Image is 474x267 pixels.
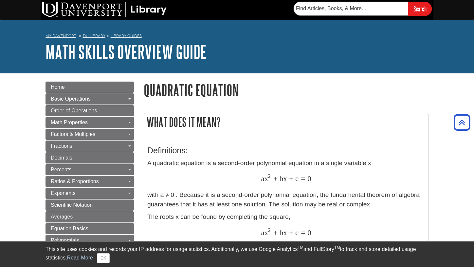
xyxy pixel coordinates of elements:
span: Decimals [51,155,72,161]
nav: breadcrumb [46,31,428,42]
span: b [278,228,283,237]
span: Scientific Notation [51,202,93,208]
img: DU Library [42,2,167,17]
a: Back to Top [451,118,472,127]
span: Equation Basics [51,226,88,231]
span: Math Properties [51,120,88,125]
span: x [264,228,268,237]
a: Percents [46,164,134,175]
button: Close [97,253,110,263]
span: Averages [51,214,73,219]
span: Exponents [51,190,76,196]
span: 2 [268,227,271,233]
span: Factors & Multiples [51,131,95,137]
a: Home [46,82,134,93]
span: = [299,174,305,183]
a: Math Skills Overview Guide [46,42,207,62]
span: x [283,174,287,183]
div: This site uses cookies and records your IP address for usage statistics. Additionally, we use Goo... [46,245,428,263]
a: Factors & Multiples [46,129,134,140]
input: Search [408,2,432,16]
span: + [287,228,293,237]
a: Scientific Notation [46,200,134,211]
span: 2 [268,173,271,179]
a: Library Guides [111,33,142,38]
span: Ratios & Proportions [51,179,99,184]
a: Fractions [46,141,134,152]
span: 0 [305,228,311,237]
span: x [264,174,268,183]
a: Exponents [46,188,134,199]
sup: TM [334,245,340,250]
a: Order of Operations [46,105,134,116]
a: Equation Basics [46,223,134,234]
span: + [271,174,278,183]
a: Math Properties [46,117,134,128]
span: Percents [51,167,71,172]
a: Averages [46,211,134,222]
a: Read More [67,255,93,260]
span: a [261,174,264,183]
span: Home [51,84,65,90]
span: Order of Operations [51,108,97,113]
span: 0 [305,174,311,183]
a: Decimals [46,152,134,163]
a: DU Library [83,33,105,38]
span: b [278,174,283,183]
a: Polynomials [46,235,134,246]
span: Basic Operations [51,96,91,102]
span: x [283,228,287,237]
span: + [287,174,293,183]
span: Polynomials [51,238,79,243]
form: Searches DU Library's articles, books, and more [294,2,432,16]
span: c [293,228,299,237]
a: My Davenport [46,33,76,39]
input: Find Articles, Books, & More... [294,2,408,15]
h1: Quadratic Equation [144,82,428,98]
h3: Definitions: [147,146,425,155]
span: Fractions [51,143,72,149]
span: a [261,228,264,237]
sup: TM [298,245,303,250]
p: A quadratic equation is a second-order polynomial equation in a single variable x with a ≠ 0 . Be... [147,159,425,209]
span: = [299,228,305,237]
span: + [271,228,278,237]
h2: What does it mean? [144,113,428,131]
span: c [293,174,299,183]
a: Basic Operations [46,93,134,105]
a: Ratios & Proportions [46,176,134,187]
